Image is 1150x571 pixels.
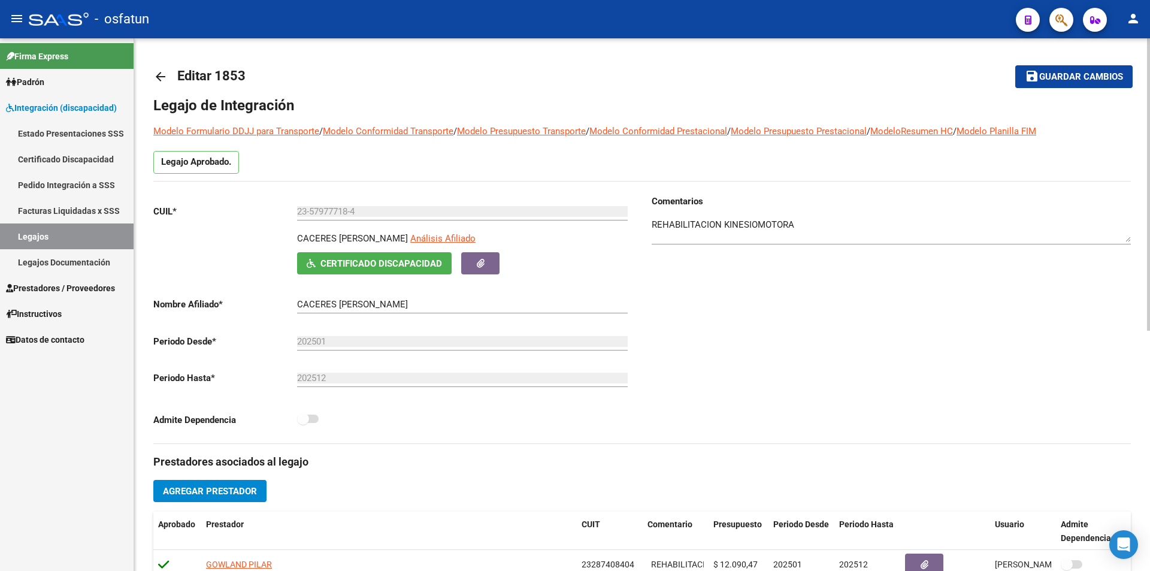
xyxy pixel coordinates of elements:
[577,512,643,551] datatable-header-cell: CUIT
[839,560,868,569] span: 202512
[990,512,1056,551] datatable-header-cell: Usuario
[1015,65,1133,87] button: Guardar cambios
[709,512,768,551] datatable-header-cell: Presupuesto
[1039,72,1123,83] span: Guardar cambios
[206,519,244,529] span: Prestador
[651,560,785,569] span: REHABILITACION KINESIOMOTORA
[177,68,246,83] span: Editar 1853
[158,519,195,529] span: Aprobado
[1126,11,1140,26] mat-icon: person
[206,560,272,569] span: GOWLAND PILAR
[995,560,1089,569] span: [PERSON_NAME] [DATE]
[773,560,802,569] span: 202501
[6,333,84,346] span: Datos de contacto
[410,233,476,244] span: Análisis Afiliado
[95,6,149,32] span: - osfatun
[1061,519,1111,543] span: Admite Dependencia
[839,519,894,529] span: Periodo Hasta
[320,258,442,269] span: Certificado Discapacidad
[297,252,452,274] button: Certificado Discapacidad
[153,96,1131,115] h1: Legajo de Integración
[153,205,297,218] p: CUIL
[995,519,1024,529] span: Usuario
[1109,530,1138,559] div: Open Intercom Messenger
[153,298,297,311] p: Nombre Afiliado
[773,519,829,529] span: Periodo Desde
[153,480,267,502] button: Agregar Prestador
[153,512,201,551] datatable-header-cell: Aprobado
[652,195,1131,208] h3: Comentarios
[457,126,586,137] a: Modelo Presupuesto Transporte
[153,413,297,427] p: Admite Dependencia
[643,512,709,551] datatable-header-cell: Comentario
[582,560,634,569] span: 23287408404
[10,11,24,26] mat-icon: menu
[713,560,758,569] span: $ 12.090,47
[582,519,600,529] span: CUIT
[6,282,115,295] span: Prestadores / Proveedores
[153,126,319,137] a: Modelo Formulario DDJJ para Transporte
[153,70,168,84] mat-icon: arrow_back
[1056,512,1122,551] datatable-header-cell: Admite Dependencia
[768,512,834,551] datatable-header-cell: Periodo Desde
[153,371,297,385] p: Periodo Hasta
[731,126,867,137] a: Modelo Presupuesto Prestacional
[297,232,408,245] p: CACERES [PERSON_NAME]
[1025,69,1039,83] mat-icon: save
[6,50,68,63] span: Firma Express
[6,307,62,321] span: Instructivos
[153,335,297,348] p: Periodo Desde
[6,101,117,114] span: Integración (discapacidad)
[323,126,453,137] a: Modelo Conformidad Transporte
[647,519,692,529] span: Comentario
[713,519,762,529] span: Presupuesto
[834,512,900,551] datatable-header-cell: Periodo Hasta
[870,126,953,137] a: ModeloResumen HC
[163,486,257,497] span: Agregar Prestador
[153,151,239,174] p: Legajo Aprobado.
[957,126,1036,137] a: Modelo Planilla FIM
[6,75,44,89] span: Padrón
[153,454,1131,470] h3: Prestadores asociados al legajo
[201,512,577,551] datatable-header-cell: Prestador
[589,126,727,137] a: Modelo Conformidad Prestacional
